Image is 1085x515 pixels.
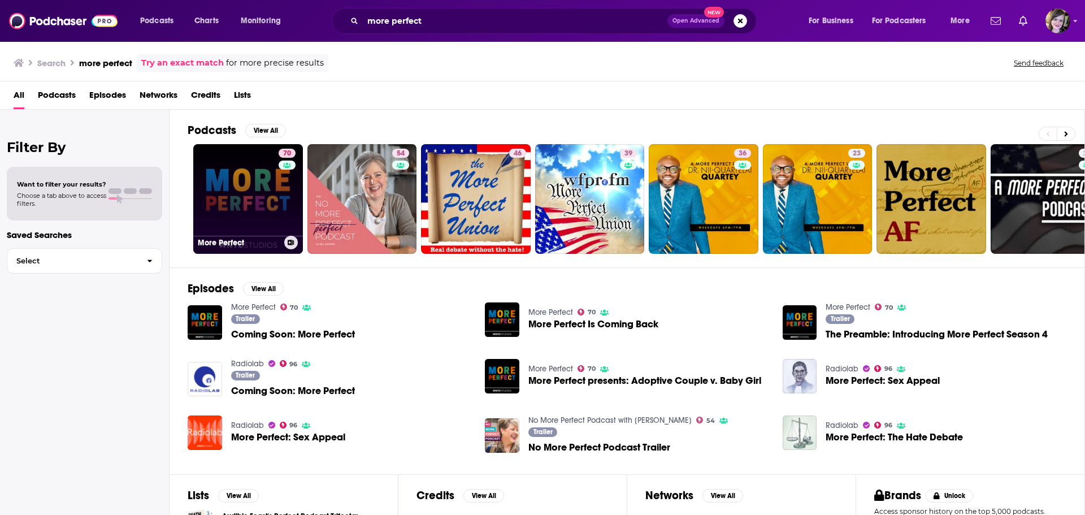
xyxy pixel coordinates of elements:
a: Networks [140,86,177,109]
h3: More Perfect [198,238,280,248]
a: Show notifications dropdown [1014,11,1032,31]
img: More Perfect Is Coming Back [485,302,519,337]
a: 46 [421,144,531,254]
a: Try an exact match [141,57,224,70]
a: 36 [649,144,758,254]
a: Charts [187,12,225,30]
span: Logged in as IAmMBlankenship [1045,8,1070,33]
button: open menu [801,12,867,30]
a: Coming Soon: More Perfect [231,386,355,396]
button: Unlock [926,489,974,503]
button: Select [7,248,162,274]
img: More Perfect presents: Adoptive Couple v. Baby Girl [485,359,519,393]
a: 96 [280,360,298,367]
a: No More Perfect Podcast with Jill Savage [528,416,692,425]
a: 39 [620,149,637,158]
a: More Perfect [528,364,573,374]
button: Open AdvancedNew [667,14,724,28]
a: Podcasts [38,86,76,109]
a: Credits [191,86,220,109]
img: More Perfect: The Hate Debate [783,416,817,450]
a: All [14,86,24,109]
h2: Brands [874,488,921,503]
span: 36 [739,148,747,159]
h2: Networks [645,488,693,503]
a: 23 [848,149,865,158]
a: Radiolab [231,359,264,369]
span: 46 [514,148,522,159]
a: More Perfect [826,302,870,312]
button: View All [218,489,259,503]
img: More Perfect: Sex Appeal [783,359,817,393]
input: Search podcasts, credits, & more... [363,12,667,30]
p: Saved Searches [7,230,162,240]
h3: Search [37,58,66,68]
span: for more precise results [226,57,324,70]
a: More Perfect [231,302,276,312]
span: 96 [884,366,892,371]
a: More Perfect: Sex Appeal [826,376,940,386]
a: 36 [734,149,751,158]
span: Monitoring [241,13,281,29]
button: Send feedback [1010,58,1067,68]
img: User Profile [1045,8,1070,33]
a: 54 [392,149,409,158]
a: 70 [578,365,596,372]
span: 96 [884,423,892,428]
h2: Credits [416,488,454,503]
span: For Podcasters [872,13,926,29]
span: Trailer [533,429,553,435]
span: Charts [194,13,219,29]
a: Coming Soon: More Perfect [231,330,355,339]
span: 70 [885,305,893,310]
a: More Perfect [528,308,573,317]
a: More Perfect Is Coming Back [528,319,658,329]
a: 54 [696,417,715,423]
a: PodcastsView All [188,123,286,137]
a: Episodes [89,86,126,109]
a: Show notifications dropdown [986,11,1005,31]
span: 39 [624,148,632,159]
span: More Perfect: Sex Appeal [231,432,345,442]
span: Open Advanced [672,18,719,24]
a: 70More Perfect [193,144,303,254]
a: No More Perfect Podcast Trailer [528,443,670,452]
span: For Business [809,13,853,29]
h3: more perfect [79,58,132,68]
button: open menu [865,12,943,30]
button: View All [245,124,286,137]
img: More Perfect: Sex Appeal [188,416,222,450]
button: View All [702,489,743,503]
img: Coming Soon: More Perfect [188,362,222,396]
a: NetworksView All [645,488,743,503]
a: More Perfect presents: Adoptive Couple v. Baby Girl [528,376,761,386]
img: Podchaser - Follow, Share and Rate Podcasts [9,10,118,32]
img: The Preamble: Introducing More Perfect Season 4 [783,305,817,340]
span: Trailer [236,372,255,379]
span: Select [7,257,138,265]
span: 54 [397,148,405,159]
img: No More Perfect Podcast Trailer [485,418,519,453]
a: 70 [280,304,298,310]
button: open menu [132,12,188,30]
span: More Perfect: The Hate Debate [826,432,963,442]
span: 70 [290,305,298,310]
span: More [951,13,970,29]
span: 54 [706,418,715,423]
a: 70 [578,309,596,315]
span: Podcasts [140,13,173,29]
a: CreditsView All [416,488,504,503]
